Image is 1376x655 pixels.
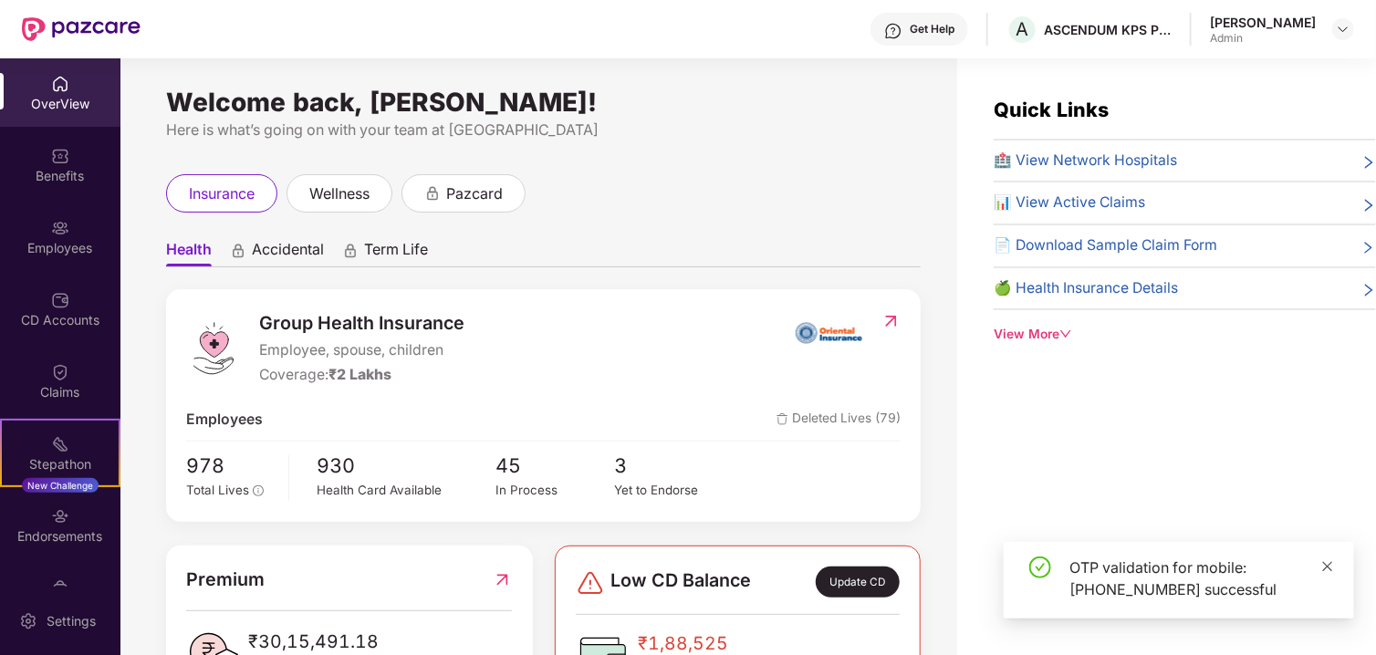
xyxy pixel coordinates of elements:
span: 930 [317,451,495,482]
div: [PERSON_NAME] [1210,14,1316,31]
img: svg+xml;base64,PHN2ZyBpZD0iRW5kb3JzZW1lbnRzIiB4bWxucz0iaHR0cDovL3d3dy53My5vcmcvMjAwMC9zdmciIHdpZH... [51,507,69,525]
div: Here is what’s going on with your team at [GEOGRAPHIC_DATA] [166,119,921,141]
div: Admin [1210,31,1316,46]
span: down [1059,327,1072,340]
img: svg+xml;base64,PHN2ZyB4bWxucz0iaHR0cDovL3d3dy53My5vcmcvMjAwMC9zdmciIHdpZHRoPSIyMSIgaGVpZ2h0PSIyMC... [51,435,69,453]
span: wellness [309,182,370,205]
img: svg+xml;base64,PHN2ZyBpZD0iSG9tZSIgeG1sbnM9Imh0dHA6Ly93d3cudzMub3JnLzIwMDAvc3ZnIiB3aWR0aD0iMjAiIG... [51,75,69,93]
img: deleteIcon [777,413,788,425]
div: New Challenge [22,478,99,493]
div: animation [230,242,246,258]
div: animation [342,242,359,258]
span: 45 [495,451,614,482]
span: Employee, spouse, children [259,339,464,362]
span: A [1016,18,1029,40]
div: Health Card Available [317,481,495,500]
img: svg+xml;base64,PHN2ZyBpZD0iRHJvcGRvd24tMzJ4MzIiIHhtbG5zPSJodHRwOi8vd3d3LnczLm9yZy8yMDAwL3N2ZyIgd2... [1336,22,1350,36]
span: Accidental [252,240,324,266]
div: animation [424,184,441,201]
span: right [1361,153,1376,172]
div: View More [994,325,1376,345]
img: svg+xml;base64,PHN2ZyBpZD0iRW1wbG95ZWVzIiB4bWxucz0iaHR0cDovL3d3dy53My5vcmcvMjAwMC9zdmciIHdpZHRoPS... [51,219,69,237]
span: 🏥 View Network Hospitals [994,150,1177,172]
span: right [1361,238,1376,257]
span: info-circle [253,485,264,496]
span: Term Life [364,240,428,266]
span: check-circle [1029,556,1051,578]
span: 📊 View Active Claims [994,192,1145,214]
div: Welcome back, [PERSON_NAME]! [166,95,921,109]
span: Group Health Insurance [259,309,464,338]
span: close [1321,560,1334,573]
span: pazcard [446,182,503,205]
span: insurance [189,182,255,205]
div: OTP validation for mobile: [PHONE_NUMBER] successful [1069,556,1332,600]
img: svg+xml;base64,PHN2ZyBpZD0iU2V0dGluZy0yMHgyMCIgeG1sbnM9Imh0dHA6Ly93d3cudzMub3JnLzIwMDAvc3ZnIiB3aW... [19,612,37,630]
img: svg+xml;base64,PHN2ZyBpZD0iQmVuZWZpdHMiIHhtbG5zPSJodHRwOi8vd3d3LnczLm9yZy8yMDAwL3N2ZyIgd2lkdGg9Ij... [51,147,69,165]
img: svg+xml;base64,PHN2ZyBpZD0iQ0RfQWNjb3VudHMiIGRhdGEtbmFtZT0iQ0QgQWNjb3VudHMiIHhtbG5zPSJodHRwOi8vd3... [51,291,69,309]
div: Yet to Endorse [614,481,733,500]
img: svg+xml;base64,PHN2ZyBpZD0iSGVscC0zMngzMiIgeG1sbnM9Imh0dHA6Ly93d3cudzMub3JnLzIwMDAvc3ZnIiB3aWR0aD... [884,22,902,40]
span: right [1361,195,1376,214]
span: Quick Links [994,98,1109,121]
span: Total Lives [186,483,249,497]
img: RedirectIcon [881,312,901,330]
div: Coverage: [259,364,464,387]
span: 978 [186,451,276,482]
span: 🍏 Health Insurance Details [994,277,1178,300]
div: Stepathon [2,455,119,473]
span: ₹2 Lakhs [328,366,391,383]
img: insurerIcon [795,309,863,355]
div: Get Help [910,22,954,36]
span: 📄 Download Sample Claim Form [994,234,1217,257]
span: Low CD Balance [610,567,751,598]
img: svg+xml;base64,PHN2ZyBpZD0iQ2xhaW0iIHhtbG5zPSJodHRwOi8vd3d3LnczLm9yZy8yMDAwL3N2ZyIgd2lkdGg9IjIwIi... [51,363,69,381]
span: Premium [186,566,265,594]
span: 3 [614,451,733,482]
div: Settings [41,612,101,630]
img: RedirectIcon [493,566,512,594]
span: Deleted Lives (79) [777,409,901,431]
img: svg+xml;base64,PHN2ZyBpZD0iTXlfT3JkZXJzIiBkYXRhLW5hbWU9Ik15IE9yZGVycyIgeG1sbnM9Imh0dHA6Ly93d3cudz... [51,579,69,598]
div: In Process [495,481,614,500]
img: New Pazcare Logo [22,17,141,41]
span: right [1361,281,1376,300]
div: ASCENDUM KPS PRIVATE LIMITED [1044,21,1172,38]
img: svg+xml;base64,PHN2ZyBpZD0iRGFuZ2VyLTMyeDMyIiB4bWxucz0iaHR0cDovL3d3dy53My5vcmcvMjAwMC9zdmciIHdpZH... [576,568,605,598]
span: Health [166,240,212,266]
span: Employees [186,409,263,431]
div: Update CD [816,567,900,598]
img: logo [186,321,241,376]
